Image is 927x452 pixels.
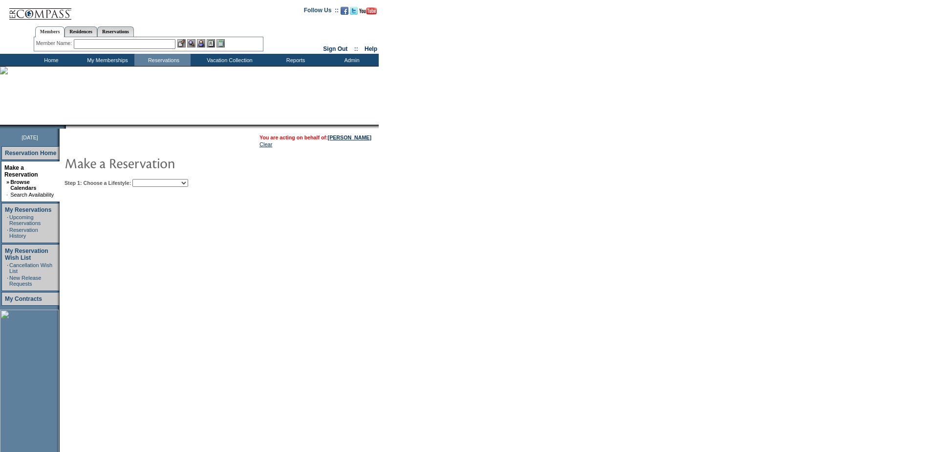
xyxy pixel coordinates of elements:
[7,262,8,274] td: ·
[5,206,51,213] a: My Reservations
[323,45,347,52] a: Sign Out
[350,10,358,16] a: Follow us on Twitter
[9,262,52,274] a: Cancellation Wish List
[6,192,9,198] td: ·
[259,141,272,147] a: Clear
[7,227,8,239] td: ·
[66,125,67,129] img: blank.gif
[7,214,8,226] td: ·
[197,39,205,47] img: Impersonate
[97,26,134,37] a: Reservations
[9,227,38,239] a: Reservation History
[36,39,74,47] div: Member Name:
[187,39,195,47] img: View
[7,275,8,287] td: ·
[9,214,41,226] a: Upcoming Reservations
[177,39,186,47] img: b_edit.gif
[359,7,377,15] img: Subscribe to our YouTube Channel
[65,26,97,37] a: Residences
[323,54,379,66] td: Admin
[350,7,358,15] img: Follow us on Twitter
[259,135,371,140] span: You are acting on behalf of:
[365,45,377,52] a: Help
[63,125,66,129] img: promoShadowLeftCorner.gif
[35,26,65,37] a: Members
[65,153,260,173] img: pgTtlMakeReservation.gif
[304,6,339,18] td: Follow Us ::
[22,135,38,140] span: [DATE]
[266,54,323,66] td: Reports
[354,45,358,52] span: ::
[216,39,225,47] img: b_calculator.gif
[134,54,191,66] td: Reservations
[359,10,377,16] a: Subscribe to our YouTube Channel
[5,295,42,302] a: My Contracts
[341,10,348,16] a: Become our fan on Facebook
[4,164,38,178] a: Make a Reservation
[5,150,56,157] a: Reservation Home
[22,54,78,66] td: Home
[328,135,371,140] a: [PERSON_NAME]
[191,54,266,66] td: Vacation Collection
[10,192,54,198] a: Search Availability
[65,180,131,186] b: Step 1: Choose a Lifestyle:
[6,179,9,185] b: »
[5,248,48,261] a: My Reservation Wish List
[341,7,348,15] img: Become our fan on Facebook
[10,179,36,191] a: Browse Calendars
[207,39,215,47] img: Reservations
[78,54,134,66] td: My Memberships
[9,275,41,287] a: New Release Requests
